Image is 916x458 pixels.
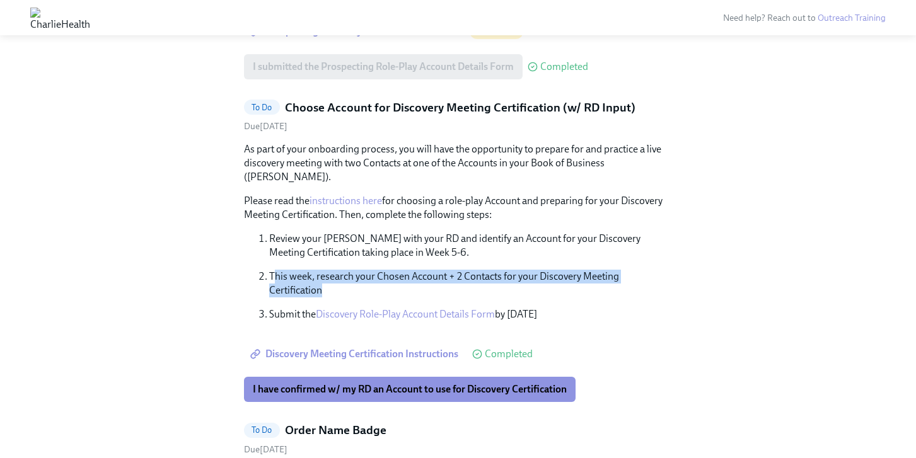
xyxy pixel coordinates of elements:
[244,100,673,133] a: To DoChoose Account for Discovery Meeting Certification (w/ RD Input)Due[DATE]
[485,349,533,359] span: Completed
[244,444,287,455] span: Monday, September 1st 2025, 7:00 am
[244,377,576,402] button: I have confirmed w/ my RD an Account to use for Discovery Certification
[269,232,673,260] p: Review your [PERSON_NAME] with your RD and identify an Account for your Discovery Meeting Certifi...
[244,194,673,222] p: Please read the for choosing a role-play Account and preparing for your Discovery Meeting Certifi...
[253,348,458,360] span: Discovery Meeting Certification Instructions
[285,422,386,438] h5: Order Name Badge
[310,195,382,207] a: instructions here
[269,307,673,321] p: Submit the by [DATE]
[244,422,673,455] a: To DoOrder Name BadgeDue[DATE]
[244,103,280,112] span: To Do
[723,13,886,23] span: Need help? Reach out to
[30,8,90,28] img: CharlieHealth
[253,383,567,396] span: I have confirmed w/ my RD an Account to use for Discovery Certification
[244,142,673,184] p: As part of your onboarding process, you will have the opportunity to prepare for and practice a l...
[540,62,588,72] span: Completed
[316,308,495,320] a: Discovery Role-Play Account Details Form
[269,270,673,297] p: This week, research your Chosen Account + 2 Contacts for your Discovery Meeting Certification
[244,121,287,132] span: Thursday, August 28th 2025, 7:00 am
[285,100,635,116] h5: Choose Account for Discovery Meeting Certification (w/ RD Input)
[244,341,467,367] a: Discovery Meeting Certification Instructions
[244,425,280,435] span: To Do
[818,13,886,23] a: Outreach Training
